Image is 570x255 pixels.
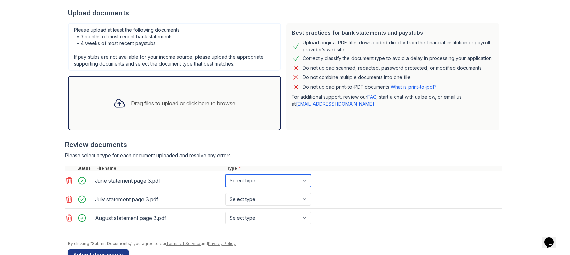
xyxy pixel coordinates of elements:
div: Please upload at least the following documents: • 3 months of most recent bank statements • 4 wee... [68,23,281,71]
div: Correctly classify the document type to avoid a delay in processing your application. [303,54,493,62]
div: July statement page 3.pdf [95,194,223,205]
div: Please select a type for each document uploaded and resolve any errors. [65,152,502,159]
div: Do not combine multiple documents into one file. [303,73,412,81]
div: Upload documents [68,8,502,18]
div: Status [76,166,95,171]
div: Best practices for bank statements and paystubs [292,29,494,37]
div: June statement page 3.pdf [95,175,223,186]
iframe: chat widget [541,228,563,248]
a: [EMAIL_ADDRESS][DOMAIN_NAME] [296,101,374,107]
div: Type [225,166,502,171]
div: Upload original PDF files downloaded directly from the financial institution or payroll provider’... [303,39,494,53]
a: Privacy Policy. [208,241,236,246]
p: Do not upload print-to-PDF documents. [303,84,437,90]
a: Terms of Service [166,241,201,246]
div: August statement page 3.pdf [95,213,223,223]
div: Do not upload scanned, redacted, password protected, or modified documents. [303,64,483,72]
a: FAQ [367,94,376,100]
div: Drag files to upload or click here to browse [131,99,235,107]
div: By clicking "Submit Documents," you agree to our and [68,241,502,247]
a: What is print-to-pdf? [391,84,437,90]
div: Review documents [65,140,502,149]
p: For additional support, review our , start a chat with us below, or email us at [292,94,494,107]
div: Filename [95,166,225,171]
